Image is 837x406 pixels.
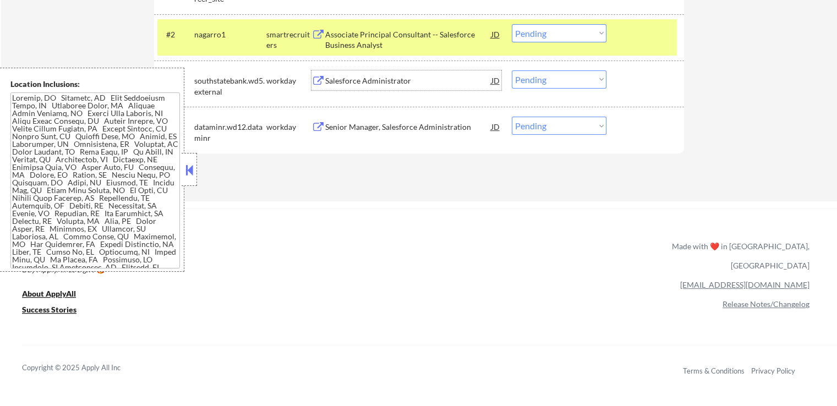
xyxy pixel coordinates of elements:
[22,252,442,264] a: Refer & earn free applications 👯‍♀️
[490,70,501,90] div: JD
[194,29,266,40] div: nagarro1
[490,24,501,44] div: JD
[751,366,795,375] a: Privacy Policy
[22,266,132,273] div: Buy ApplyAll as a gift 🎁
[325,122,491,133] div: Senior Manager, Salesforce Administration
[194,75,266,97] div: southstatebank.wd5.external
[22,289,76,298] u: About ApplyAll
[22,304,91,317] a: Success Stories
[22,288,91,301] a: About ApplyAll
[22,363,149,374] div: Copyright © 2025 Apply All Inc
[194,122,266,143] div: dataminr.wd12.dataminr
[683,366,745,375] a: Terms & Conditions
[668,237,809,275] div: Made with ❤️ in [GEOGRAPHIC_DATA], [GEOGRAPHIC_DATA]
[325,29,491,51] div: Associate Principal Consultant -- Salesforce Business Analyst
[266,122,311,133] div: workday
[680,280,809,289] a: [EMAIL_ADDRESS][DOMAIN_NAME]
[490,117,501,136] div: JD
[266,29,311,51] div: smartrecruiters
[166,29,185,40] div: #2
[266,75,311,86] div: workday
[22,305,76,314] u: Success Stories
[325,75,491,86] div: Salesforce Administrator
[723,299,809,309] a: Release Notes/Changelog
[10,79,180,90] div: Location Inclusions:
